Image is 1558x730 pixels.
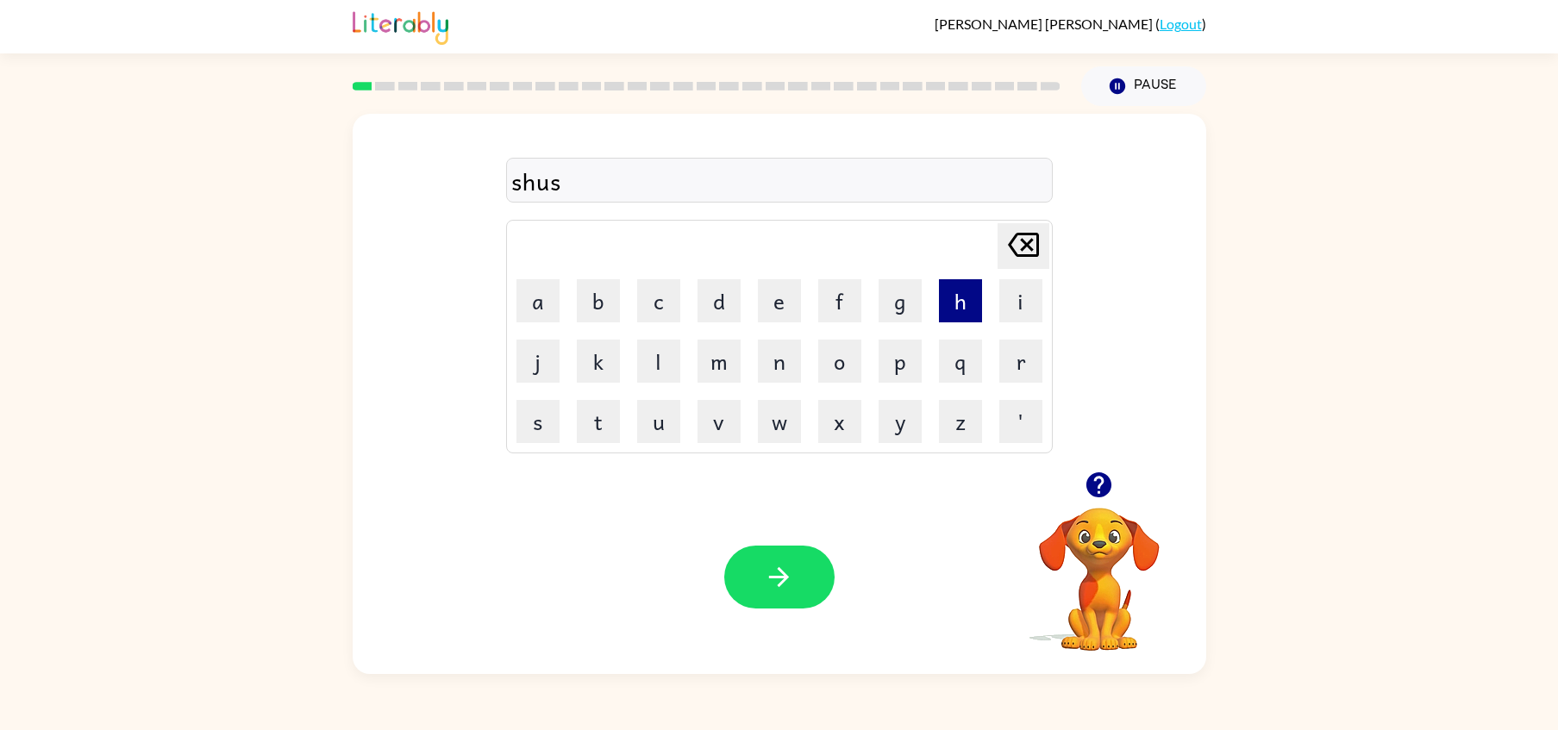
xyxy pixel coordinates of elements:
[818,279,861,322] button: f
[935,16,1155,32] span: [PERSON_NAME] [PERSON_NAME]
[353,7,448,45] img: Literably
[758,279,801,322] button: e
[1013,481,1186,653] video: Your browser must support playing .mp4 files to use Literably. Please try using another browser.
[516,400,560,443] button: s
[577,279,620,322] button: b
[999,279,1042,322] button: i
[935,16,1206,32] div: ( )
[637,400,680,443] button: u
[818,340,861,383] button: o
[577,400,620,443] button: t
[818,400,861,443] button: x
[637,279,680,322] button: c
[637,340,680,383] button: l
[516,279,560,322] button: a
[879,400,922,443] button: y
[577,340,620,383] button: k
[698,279,741,322] button: d
[1081,66,1206,106] button: Pause
[758,400,801,443] button: w
[516,340,560,383] button: j
[1160,16,1202,32] a: Logout
[698,340,741,383] button: m
[939,279,982,322] button: h
[758,340,801,383] button: n
[879,279,922,322] button: g
[511,163,1048,199] div: shus
[698,400,741,443] button: v
[999,340,1042,383] button: r
[939,400,982,443] button: z
[879,340,922,383] button: p
[999,400,1042,443] button: '
[939,340,982,383] button: q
